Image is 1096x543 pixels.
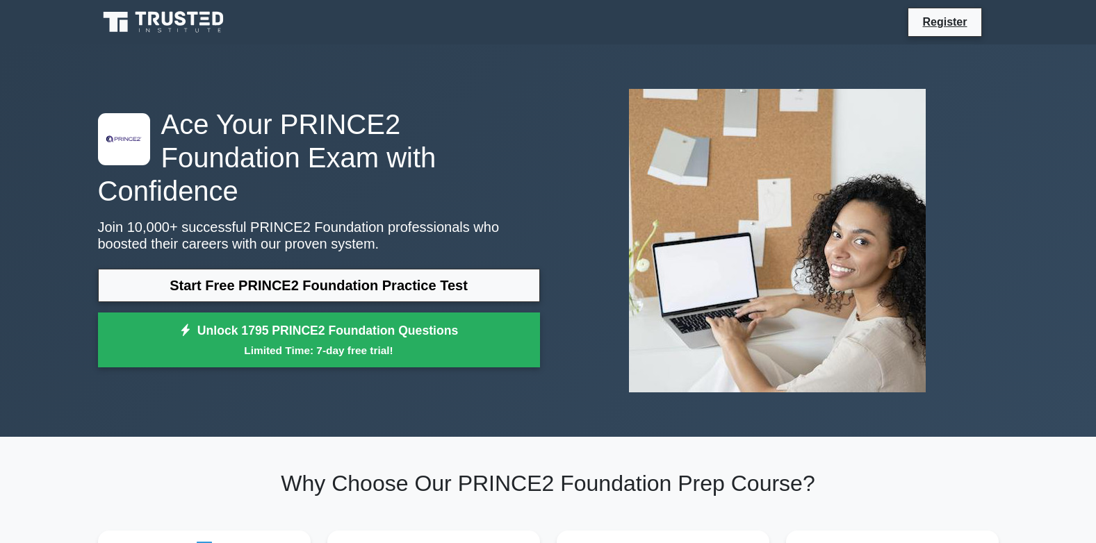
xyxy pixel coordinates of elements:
[98,108,540,208] h1: Ace Your PRINCE2 Foundation Exam with Confidence
[98,269,540,302] a: Start Free PRINCE2 Foundation Practice Test
[98,470,999,496] h2: Why Choose Our PRINCE2 Foundation Prep Course?
[914,13,975,31] a: Register
[98,219,540,252] p: Join 10,000+ successful PRINCE2 Foundation professionals who boosted their careers with our prove...
[98,312,540,368] a: Unlock 1795 PRINCE2 Foundation QuestionsLimited Time: 7-day free trial!
[115,342,523,358] small: Limited Time: 7-day free trial!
